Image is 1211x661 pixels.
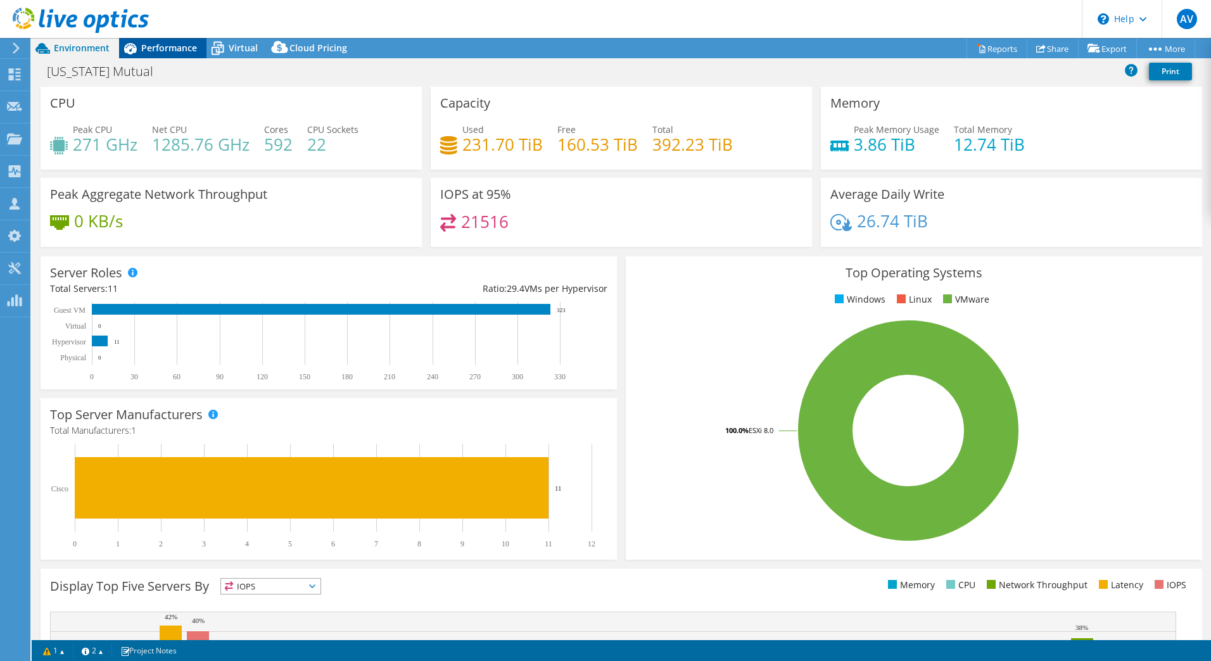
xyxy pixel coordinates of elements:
[50,408,203,422] h3: Top Server Manufacturers
[635,266,1193,280] h3: Top Operating Systems
[1075,624,1088,631] text: 38%
[943,578,975,592] li: CPU
[264,123,288,135] span: Cores
[307,137,358,151] h4: 22
[50,266,122,280] h3: Server Roles
[98,355,101,361] text: 0
[152,137,250,151] h4: 1285.76 GHz
[967,39,1027,58] a: Reports
[1078,39,1137,58] a: Export
[469,372,481,381] text: 270
[512,372,523,381] text: 300
[131,424,136,436] span: 1
[108,282,118,294] span: 11
[832,293,885,306] li: Windows
[65,322,87,330] text: Virtual
[341,372,353,381] text: 180
[41,65,173,79] h1: [US_STATE] Mutual
[749,425,773,435] tspan: ESXi 8.0
[984,578,1087,592] li: Network Throughput
[73,123,112,135] span: Peak CPU
[73,137,137,151] h4: 271 GHz
[221,579,320,594] span: IOPS
[427,372,438,381] text: 240
[202,539,206,548] text: 3
[307,123,358,135] span: CPU Sockets
[52,337,86,346] text: Hypervisor
[130,372,138,381] text: 30
[557,137,638,151] h4: 160.53 TiB
[98,323,101,329] text: 0
[374,539,378,548] text: 7
[830,187,944,201] h3: Average Daily Write
[588,539,595,548] text: 12
[229,42,258,54] span: Virtual
[555,484,562,492] text: 11
[885,578,935,592] li: Memory
[73,643,112,658] a: 2
[50,187,267,201] h3: Peak Aggregate Network Throughput
[954,123,1012,135] span: Total Memory
[329,282,607,296] div: Ratio: VMs per Hypervisor
[74,214,123,228] h4: 0 KB/s
[440,96,490,110] h3: Capacity
[116,539,120,548] text: 1
[1149,63,1192,80] a: Print
[192,617,205,624] text: 40%
[60,353,86,362] text: Physical
[173,372,181,381] text: 60
[299,372,310,381] text: 150
[417,539,421,548] text: 8
[545,539,552,548] text: 11
[114,339,120,345] text: 11
[652,123,673,135] span: Total
[90,372,94,381] text: 0
[830,96,880,110] h3: Memory
[73,539,77,548] text: 0
[854,123,939,135] span: Peak Memory Usage
[257,372,268,381] text: 120
[461,215,509,229] h4: 21516
[111,643,186,658] a: Project Notes
[894,293,932,306] li: Linux
[1151,578,1186,592] li: IOPS
[462,137,543,151] h4: 231.70 TiB
[264,137,293,151] h4: 592
[216,372,224,381] text: 90
[557,307,566,313] text: 323
[50,96,75,110] h3: CPU
[507,282,524,294] span: 29.4
[165,613,177,620] text: 42%
[34,643,73,658] a: 1
[460,539,464,548] text: 9
[1136,39,1195,58] a: More
[1177,9,1197,29] span: AV
[141,42,197,54] span: Performance
[854,137,939,151] h4: 3.86 TiB
[289,42,347,54] span: Cloud Pricing
[725,425,749,435] tspan: 100.0%
[331,539,335,548] text: 6
[1098,13,1109,25] svg: \n
[557,123,576,135] span: Free
[857,214,928,228] h4: 26.74 TiB
[152,123,187,135] span: Net CPU
[440,187,511,201] h3: IOPS at 95%
[50,282,329,296] div: Total Servers:
[51,484,68,493] text: Cisco
[954,137,1025,151] h4: 12.74 TiB
[54,306,86,315] text: Guest VM
[159,539,163,548] text: 2
[652,137,733,151] h4: 392.23 TiB
[1096,578,1143,592] li: Latency
[1027,39,1079,58] a: Share
[554,372,566,381] text: 330
[384,372,395,381] text: 210
[54,42,110,54] span: Environment
[288,539,292,548] text: 5
[940,293,989,306] li: VMware
[502,539,509,548] text: 10
[245,539,249,548] text: 4
[462,123,484,135] span: Used
[50,424,607,438] h4: Total Manufacturers:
